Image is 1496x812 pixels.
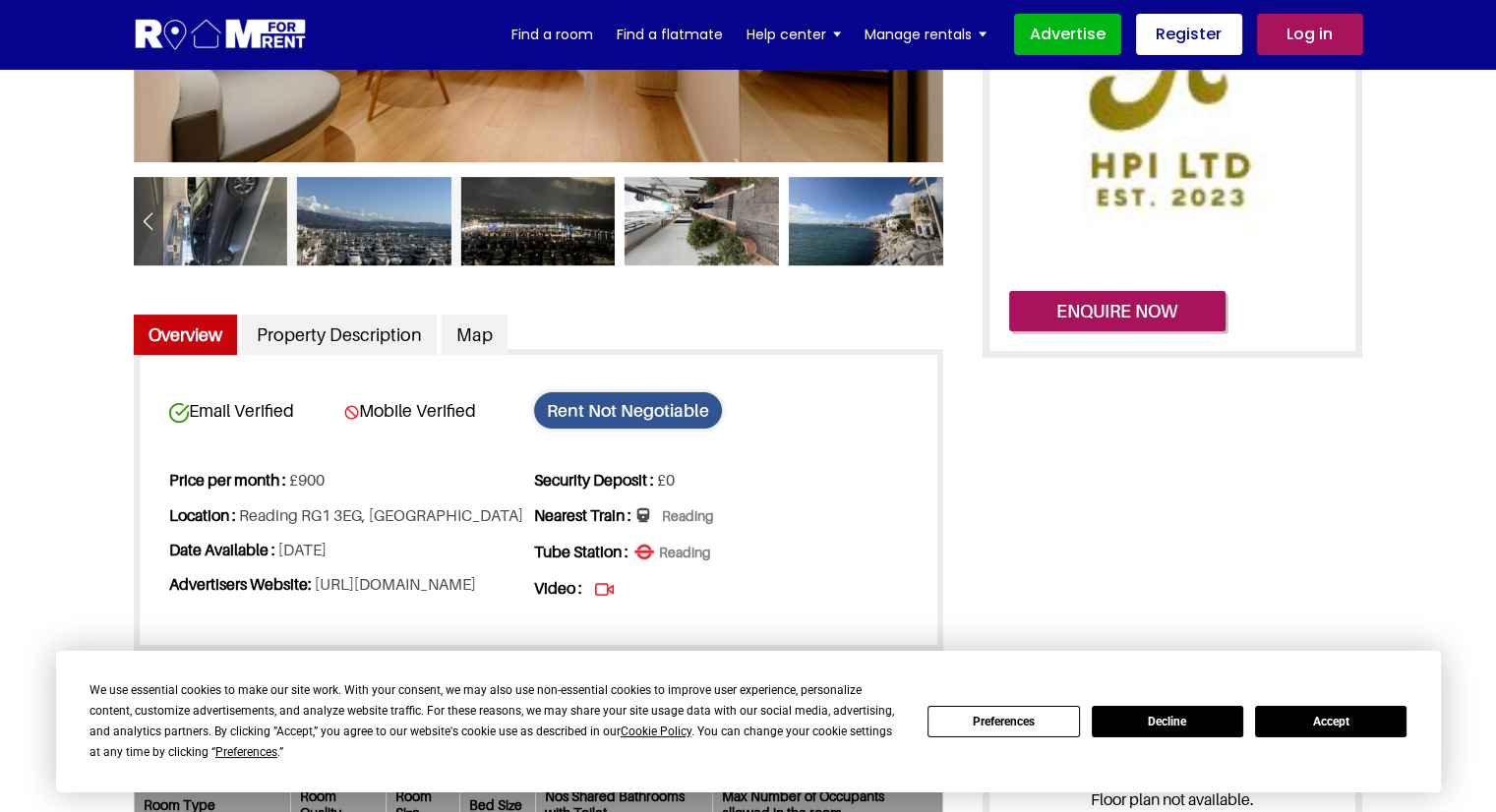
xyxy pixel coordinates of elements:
li: [DATE] [169,533,531,567]
span: Reading [634,544,711,563]
li: Reading RG1 3EG, [GEOGRAPHIC_DATA] [169,498,531,533]
a: Advertise [1014,14,1121,55]
strong: Location : [169,505,236,525]
a: Map [442,315,508,356]
strong: Price per month : [169,470,286,490]
img: card-verified [169,403,189,423]
a: Manage rentals [865,20,987,49]
a: Help center [747,20,841,49]
button: Enquire now [1009,291,1226,332]
a: Find a room [511,20,593,49]
strong: Advertisers Website: [169,574,312,594]
strong: Date Available : [169,540,275,559]
div: We use essential cookies to make our site work. With your consent, we may also use non-essential ... [90,680,904,763]
img: Logo for Room for Rent, featuring a welcoming design with a house icon and modern typography [134,17,308,53]
span: Reading [637,507,714,527]
button: Decline [1092,706,1243,736]
a: Log in [1257,14,1363,55]
a: Register [1136,14,1242,55]
span: Cookie Policy [621,725,691,738]
button: Preferences [928,706,1079,736]
span: Email Verified [169,400,341,422]
div: Cookie Consent Prompt [56,651,1441,792]
img: card-verified [344,405,359,420]
li: £900 [169,463,531,497]
strong: Video : [534,578,582,598]
strong: Nearest Train : [534,505,631,525]
span: Rent Not Negotiable [534,392,722,429]
iframe: Advertisement [983,397,1496,672]
li: £0 [534,463,896,497]
div: Previous slide [134,200,163,248]
strong: Security Deposit : [534,470,654,490]
a: Overview [134,315,237,356]
a: Floor plan not available. [1091,789,1254,809]
span: Mobile Verified [344,400,516,421]
a: Property Description [242,315,437,356]
button: Accept [1255,706,1406,736]
span: Preferences [215,745,277,759]
li: [URL][DOMAIN_NAME] [169,567,531,602]
a: Find a flatmate [617,20,723,49]
strong: Tube Station : [534,542,628,561]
